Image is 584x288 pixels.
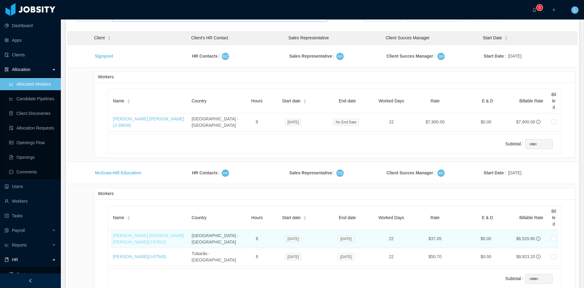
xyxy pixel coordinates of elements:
i: icon: caret-down [127,101,130,103]
strong: Client Succes Manager [387,170,433,175]
i: icon: solution [5,67,9,72]
a: icon: file-doneAllocation Requests [9,122,56,134]
span: Name [113,215,124,221]
a: McGraw-Hill Education [95,170,141,175]
a: icon: pie-chartDashboard [5,20,56,32]
span: $0.00 [481,254,491,259]
strong: Sales Representative [289,170,332,175]
strong: Start Date [484,54,504,59]
div: Workers [98,71,571,83]
strong: HR Contacts [192,170,218,175]
span: Client’s HR Contact [191,35,228,40]
i: icon: bell [532,8,537,12]
span: Client Succes Manager [386,35,430,40]
span: $0.00 [481,236,491,241]
a: [PERSON_NAME](J-67545) [113,254,166,259]
i: icon: caret-down [303,101,306,103]
a: icon: robotUsers [5,180,56,193]
span: No End Date [333,119,359,126]
div: $6,520.80 [516,236,535,242]
i: icon: caret-up [127,215,130,217]
label: Subtotal [505,141,525,146]
span: AO [337,53,342,59]
span: E & D [482,98,493,103]
sup: 0 [537,5,543,11]
span: YS [337,169,343,177]
span: Country [192,98,207,103]
a: icon: line-chartCandidate Pipelines [9,93,56,105]
div: $7,900.00 [516,119,535,125]
div: Sort [504,35,508,40]
i: icon: file-protect [5,228,9,233]
input: Subtotal Subtotal [526,140,552,149]
td: 8 [246,248,268,266]
strong: Sales Representative [289,54,332,59]
span: Hours [251,215,262,220]
span: [DATE] [285,254,301,260]
span: L [574,6,576,14]
a: icon: file-searchClient Discoveries [9,107,56,119]
a: [PERSON_NAME] [PERSON_NAME] [PERSON_NAME](J-67502) [113,233,184,244]
td: 8 [246,113,268,131]
a: icon: file-textOpenings [9,151,56,163]
span: RZ [223,53,228,60]
span: Name [113,98,124,104]
strong: Client Succes Manager [387,54,433,59]
i: icon: caret-up [127,99,130,101]
i: icon: caret-down [127,218,130,219]
span: Billed [551,209,556,226]
td: 8 [246,230,268,248]
td: $37.05 [409,230,461,248]
span: info-circle [536,236,541,241]
div: $8,923.20 [516,254,535,260]
td: 22 [374,113,409,131]
span: MD [439,170,443,176]
span: Billable Rate [519,98,543,103]
i: icon: caret-down [107,38,111,40]
span: Payroll [12,228,25,233]
span: info-circle [536,254,541,259]
td: [GEOGRAPHIC_DATA] - [GEOGRAPHIC_DATA] [189,113,246,131]
td: [GEOGRAPHIC_DATA] - [GEOGRAPHIC_DATA] [189,230,246,248]
span: Client [94,35,105,41]
input: Subtotal Subtotal [526,274,552,283]
span: Worked Days [379,98,404,103]
span: Start date [282,98,301,104]
label: Subtotal [505,276,525,281]
strong: Start Date [484,170,504,175]
span: [DATE] [285,119,301,126]
i: icon: book [5,258,9,262]
span: [DATE] [338,254,354,260]
i: icon: caret-up [107,36,111,37]
div: Sort [303,215,307,219]
span: Reports [12,243,27,247]
i: icon: line-chart [5,243,9,247]
div: Workers [98,188,571,199]
span: info-circle [536,120,541,124]
span: Start Date [483,35,502,41]
td: $50.70 [409,248,461,266]
div: Sort [107,35,111,40]
span: Hours [251,98,262,103]
a: icon: userWorkers [5,195,56,207]
i: icon: search [320,15,324,19]
td: 22 [374,248,409,266]
span: MW [223,171,228,175]
span: Start date [282,215,301,221]
a: Signpost [95,54,113,59]
a: icon: auditClients [5,49,56,61]
a: icon: appstoreApps [5,34,56,46]
span: $0.00 [481,119,491,124]
div: Sort [127,98,130,103]
span: [DATE] [508,53,521,59]
span: Allocation [12,67,30,72]
div: Sort [303,98,307,103]
span: [DATE] [285,236,301,242]
td: $7,900.00 [409,113,461,131]
span: [DATE] [508,170,521,176]
span: End date [339,98,356,103]
span: E & D [482,215,493,220]
a: icon: messageComments [9,166,56,178]
td: 22 [374,230,409,248]
i: icon: caret-down [505,38,508,40]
